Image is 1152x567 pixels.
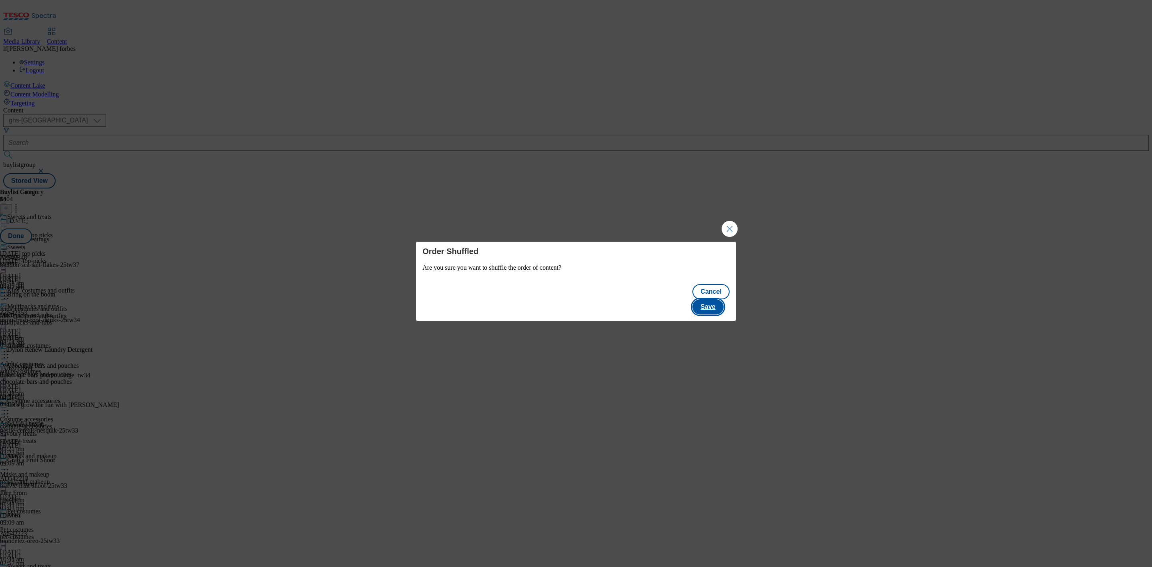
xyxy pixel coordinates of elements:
[692,299,723,315] button: Save
[722,221,738,237] button: Close Modal
[422,246,730,256] h4: Order Shuffled
[422,264,730,271] p: Are you sure you want to shuffle the order of content?
[692,284,729,299] button: Cancel
[416,242,736,321] div: Modal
